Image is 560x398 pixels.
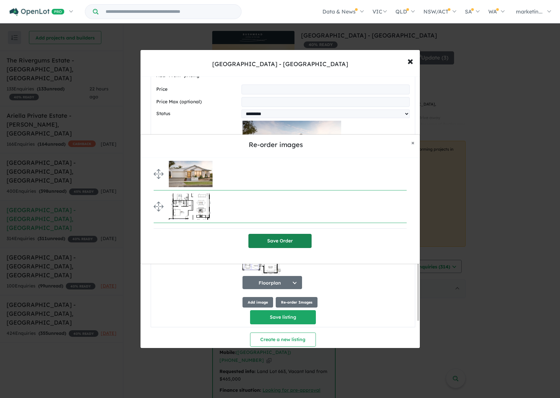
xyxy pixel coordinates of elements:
[146,140,406,150] h5: Re-order images
[248,234,312,248] button: Save Order
[10,8,64,16] img: Openlot PRO Logo White
[516,8,543,15] span: marketin...
[100,5,240,19] input: Try estate name, suburb, builder or developer
[169,193,213,220] img: f3x8XFhZKSEjIzM5X8ffgPA1M72fI7p50AAAAASUVORK5CYII=
[411,139,415,146] span: ×
[154,169,164,179] img: drag.svg
[154,202,164,211] img: drag.svg
[169,161,213,187] img: Z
